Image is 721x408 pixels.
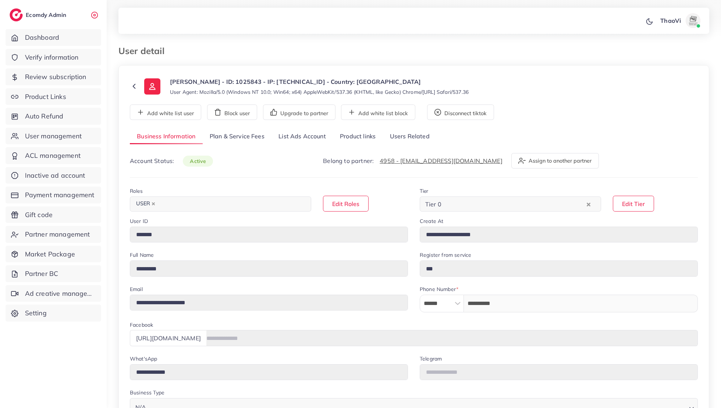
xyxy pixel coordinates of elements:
span: Dashboard [25,33,59,42]
label: User ID [130,217,148,225]
button: Clear Selected [587,200,590,208]
a: Inactive ad account [6,167,101,184]
span: Product Links [25,92,66,102]
button: Deselect USER [152,202,155,206]
h3: User detail [118,46,170,56]
label: What'sApp [130,355,157,362]
button: Disconnect tiktok [427,104,494,120]
label: Register from service [420,251,471,259]
span: Partner BC [25,269,58,278]
a: Product Links [6,88,101,105]
a: Dashboard [6,29,101,46]
label: Tier [420,187,429,195]
img: ic-user-info.36bf1079.svg [144,78,160,95]
a: Review subscription [6,68,101,85]
small: User Agent: Mozilla/5.0 (Windows NT 10.0; Win64; x64) AppleWebKit/537.36 (KHTML, like Gecko) Chro... [170,88,469,96]
a: Partner management [6,226,101,243]
button: Edit Tier [613,196,654,212]
span: Inactive ad account [25,171,85,180]
a: 4958 - [EMAIL_ADDRESS][DOMAIN_NAME] [380,157,502,164]
a: Partner BC [6,265,101,282]
span: Payment management [25,190,95,200]
img: avatar [686,13,700,28]
p: ThaoVi [660,16,681,25]
a: Market Package [6,246,101,263]
span: Ad creative management [25,289,96,298]
span: Partner management [25,230,90,239]
button: Assign to another partner [511,153,599,168]
img: logo [10,8,23,21]
button: Block user [207,104,257,120]
label: Telegram [420,355,442,362]
span: Market Package [25,249,75,259]
a: ACL management [6,147,101,164]
a: User management [6,128,101,145]
a: logoEcomdy Admin [10,8,68,21]
a: Verify information [6,49,101,66]
a: Plan & Service Fees [203,129,271,145]
div: Search for option [420,196,601,212]
label: Email [130,285,143,293]
label: Business Type [130,389,164,396]
span: User management [25,131,82,141]
p: Belong to partner: [323,156,502,165]
a: Gift code [6,206,101,223]
button: Add white list block [341,104,415,120]
span: USER [133,199,159,209]
a: ThaoViavatar [656,13,703,28]
a: Ad creative management [6,285,101,302]
label: Roles [130,187,143,195]
span: Tier 0 [424,199,443,210]
span: ACL management [25,151,81,160]
a: Payment management [6,187,101,203]
span: Setting [25,308,47,318]
span: active [183,156,213,167]
h2: Ecomdy Admin [26,11,68,18]
label: Full Name [130,251,154,259]
div: [URL][DOMAIN_NAME] [130,330,207,346]
p: Account Status: [130,156,213,166]
p: [PERSON_NAME] - ID: 1025843 - IP: [TECHNICAL_ID] - Country: [GEOGRAPHIC_DATA] [170,77,469,86]
input: Search for option [444,198,585,210]
button: Upgrade to partner [263,104,335,120]
div: Search for option [130,196,311,212]
span: Auto Refund [25,111,64,121]
button: Edit Roles [323,196,369,212]
span: Verify information [25,53,79,62]
span: Gift code [25,210,53,220]
label: Facebook [130,321,153,329]
a: Product links [333,129,383,145]
a: Setting [6,305,101,322]
a: List Ads Account [271,129,333,145]
a: Users Related [383,129,436,145]
a: Auto Refund [6,108,101,125]
label: Phone Number [420,285,458,293]
span: Review subscription [25,72,86,82]
button: Add white list user [130,104,201,120]
input: Search for option [159,198,302,210]
label: Create At [420,217,443,225]
a: Business Information [130,129,203,145]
